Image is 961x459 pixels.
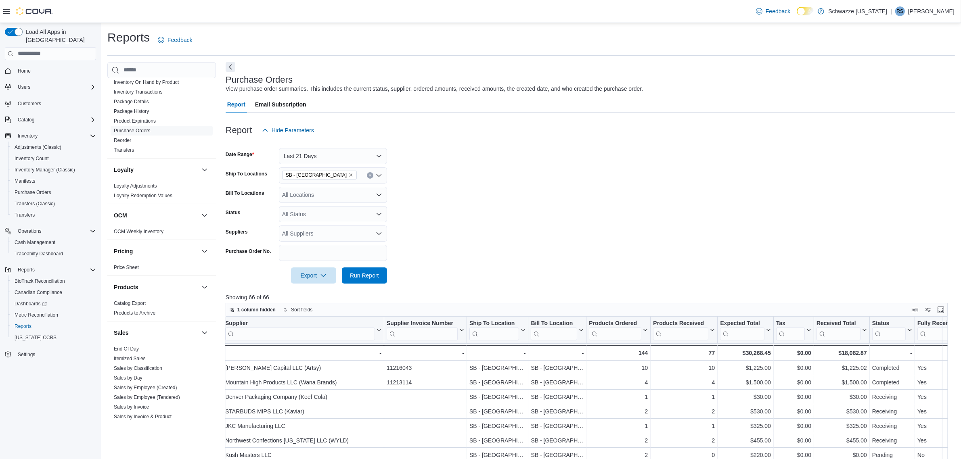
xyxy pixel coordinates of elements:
[15,350,38,359] a: Settings
[817,319,867,340] button: Received Total
[155,32,195,48] a: Feedback
[2,81,99,93] button: Users
[908,6,955,16] p: [PERSON_NAME]
[114,166,134,174] h3: Loyalty
[11,165,78,175] a: Inventory Manager (Classic)
[114,346,139,352] a: End Of Day
[828,6,887,16] p: Schwazze [US_STATE]
[923,305,933,315] button: Display options
[114,193,172,198] a: Loyalty Redemption Values
[387,319,458,340] div: Supplier Invoice Number
[11,154,52,163] a: Inventory Count
[8,332,99,343] button: [US_STATE] CCRS
[114,310,155,316] span: Products to Archive
[11,249,66,259] a: Traceabilty Dashboard
[8,209,99,221] button: Transfers
[367,172,373,179] button: Clear input
[469,319,519,327] div: Ship To Location
[114,329,129,337] h3: Sales
[342,267,387,284] button: Run Report
[107,227,216,240] div: OCM
[114,108,149,114] a: Package History
[469,378,526,387] div: SB - [GEOGRAPHIC_DATA]
[8,153,99,164] button: Inventory Count
[255,96,306,113] span: Email Subscription
[872,319,905,340] div: Status
[890,6,892,16] p: |
[653,392,715,402] div: 1
[114,228,163,235] span: OCM Weekly Inventory
[15,178,35,184] span: Manifests
[8,298,99,309] a: Dashboards
[291,267,336,284] button: Export
[817,363,867,373] div: $1,225.02
[817,407,867,416] div: $530.00
[469,392,526,402] div: SB - [GEOGRAPHIC_DATA]
[11,288,96,297] span: Canadian Compliance
[286,171,347,179] span: SB - [GEOGRAPHIC_DATA]
[387,319,464,340] button: Supplier Invoice Number
[11,142,65,152] a: Adjustments (Classic)
[11,238,59,247] a: Cash Management
[817,319,861,327] div: Received Total
[589,378,648,387] div: 4
[200,211,209,220] button: OCM
[469,407,526,416] div: SB - [GEOGRAPHIC_DATA]
[653,421,715,431] div: 1
[531,378,584,387] div: SB - [GEOGRAPHIC_DATA]
[114,89,163,95] span: Inventory Transactions
[11,321,35,331] a: Reports
[653,378,715,387] div: 4
[15,312,58,318] span: Metrc Reconciliation
[15,66,96,76] span: Home
[11,176,38,186] a: Manifests
[8,187,99,198] button: Purchase Orders
[376,211,382,217] button: Open list of options
[114,247,198,255] button: Pricing
[225,378,381,387] div: Mountain High Products LLC (Wana Brands)
[114,79,179,85] a: Inventory On Hand by Product
[227,96,245,113] span: Report
[15,98,96,108] span: Customers
[18,117,34,123] span: Catalog
[11,299,50,309] a: Dashboards
[114,79,179,86] span: Inventory On Hand by Product
[15,349,96,359] span: Settings
[15,250,63,257] span: Traceabilty Dashboard
[15,289,62,296] span: Canadian Compliance
[776,421,811,431] div: $0.00
[653,348,715,358] div: 77
[225,319,381,340] button: Supplier
[11,210,38,220] a: Transfers
[2,98,99,109] button: Customers
[897,6,904,16] span: RS
[18,100,41,107] span: Customers
[531,363,584,373] div: SB - [GEOGRAPHIC_DATA]
[8,275,99,287] button: BioTrack Reconciliation
[872,348,912,358] div: -
[225,363,381,373] div: [PERSON_NAME] Capital LLC (Artsy)
[200,246,209,256] button: Pricing
[18,351,35,358] span: Settings
[15,82,96,92] span: Users
[15,189,51,196] span: Purchase Orders
[11,333,60,342] a: [US_STATE] CCRS
[15,278,65,284] span: BioTrack Reconciliation
[114,413,172,420] span: Sales by Invoice & Product
[872,319,905,327] div: Status
[226,248,271,255] label: Purchase Order No.
[226,190,264,196] label: Bill To Locations
[720,378,771,387] div: $1,500.00
[114,247,133,255] h3: Pricing
[167,36,192,44] span: Feedback
[225,319,375,327] div: Supplier
[282,171,357,179] span: SB - Highlands
[469,348,526,358] div: -
[200,282,209,292] button: Products
[291,307,312,313] span: Sort fields
[114,404,149,410] a: Sales by Invoice
[15,265,96,275] span: Reports
[15,82,33,92] button: Users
